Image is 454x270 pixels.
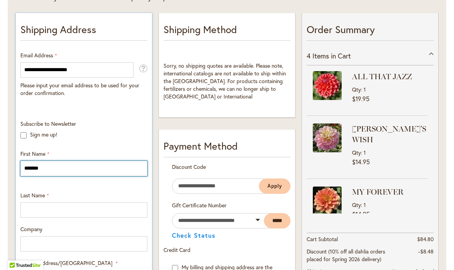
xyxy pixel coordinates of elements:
strong: ALL THAT JAZZ [352,71,426,82]
img: MY FOREVER [313,187,342,215]
span: Email Address [20,52,53,59]
button: Apply [259,178,290,194]
span: $14.95 [352,158,370,166]
span: $84.80 [417,235,434,243]
iframe: Launch Accessibility Center [6,243,27,264]
span: Subscribe to Newsletter [20,120,76,127]
img: GABBIE'S WISH [313,123,342,152]
span: Discount Code [172,163,206,170]
span: Qty [352,201,361,208]
span: 1 [364,86,366,93]
span: Gift Certificate Number [172,202,227,209]
span: Discount (10% off all dahlia orders placed for Spring 2026 delivery) [307,248,385,263]
span: First Name [20,150,45,157]
p: Shipping Address [20,22,147,41]
img: ALL THAT JAZZ [313,71,342,100]
p: Order Summary [307,22,434,41]
div: Payment Method [164,139,290,157]
span: 1 [364,149,366,156]
p: Shipping Method [164,22,290,41]
strong: [PERSON_NAME]'S WISH [352,123,426,145]
span: Qty [352,149,361,156]
span: Last Name [20,192,45,199]
span: Sorry, no shipping quotes are available. Please note, international catalogs are not available to... [164,62,286,100]
button: Check Status [172,232,215,238]
span: Mailing Address/[GEOGRAPHIC_DATA] [21,259,112,267]
span: $19.95 [352,95,369,103]
span: $14.95 [352,210,370,218]
span: Items in Cart [312,51,351,60]
strong: MY FOREVER [352,187,426,197]
span: Apply [267,183,282,189]
th: Cart Subtotal [307,233,386,245]
span: 4 [307,51,310,60]
span: 1 [364,201,366,208]
span: Please input your email address to be used for your order confirmation. [20,82,139,97]
span: Company [20,225,42,233]
span: -$8.48 [418,248,434,255]
span: Qty [352,86,361,93]
label: Sign me up! [30,131,57,138]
